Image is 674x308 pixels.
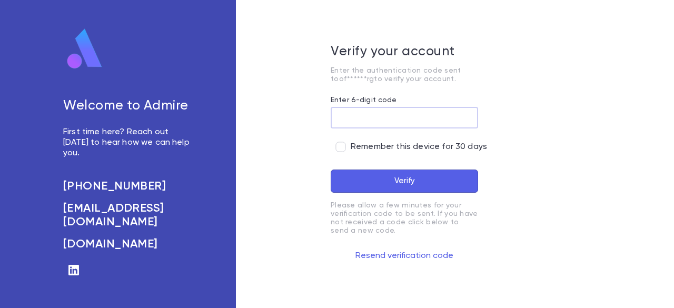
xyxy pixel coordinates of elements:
[331,96,397,104] label: Enter 6-digit code
[331,247,478,264] button: Resend verification code
[63,127,194,158] p: First time here? Reach out [DATE] to hear how we can help you.
[63,98,194,114] h5: Welcome to Admire
[351,142,487,152] span: Remember this device for 30 days
[331,170,478,193] button: Verify
[63,202,194,229] a: [EMAIL_ADDRESS][DOMAIN_NAME]
[63,28,106,70] img: logo
[331,66,478,83] p: Enter the authentication code sent to of******rg to verify your account.
[331,44,478,60] h5: Verify your account
[331,201,478,235] p: Please allow a few minutes for your verification code to be sent. If you have not received a code...
[63,237,194,251] a: [DOMAIN_NAME]
[63,180,194,193] a: [PHONE_NUMBER]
